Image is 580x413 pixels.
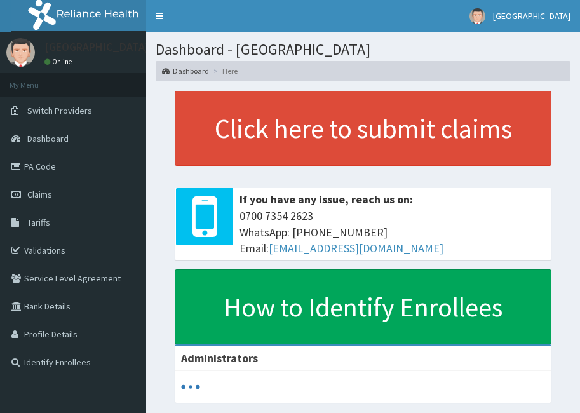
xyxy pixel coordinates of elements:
span: 0700 7354 2623 WhatsApp: [PHONE_NUMBER] Email: [239,208,545,257]
svg: audio-loading [181,377,200,396]
img: User Image [6,38,35,67]
span: Switch Providers [27,105,92,116]
a: How to Identify Enrollees [175,269,551,344]
a: Click here to submit claims [175,91,551,166]
h1: Dashboard - [GEOGRAPHIC_DATA] [156,41,570,58]
a: Online [44,57,75,66]
span: Claims [27,189,52,200]
span: Dashboard [27,133,69,144]
b: If you have any issue, reach us on: [239,192,413,207]
span: [GEOGRAPHIC_DATA] [493,10,570,22]
li: Here [210,65,238,76]
img: User Image [469,8,485,24]
a: Dashboard [162,65,209,76]
span: Tariffs [27,217,50,228]
p: [GEOGRAPHIC_DATA] [44,41,149,53]
a: [EMAIL_ADDRESS][DOMAIN_NAME] [269,241,443,255]
b: Administrators [181,351,258,365]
